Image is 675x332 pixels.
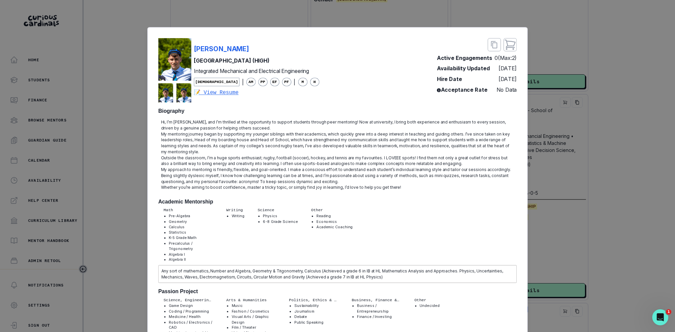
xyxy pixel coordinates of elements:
[161,155,514,167] p: Outside the classroom, I’m a huge sports enthusiast; rugby, football (soccer), hockey, and tennis...
[294,78,295,86] p: |
[420,303,439,309] li: Undecided
[357,303,401,314] li: Business / Entrepreneurship
[294,309,339,314] li: Journalism
[169,214,213,219] li: Pre-Algebra
[169,257,213,262] li: Algebra II
[226,297,276,303] p: Arts & Humanities
[270,78,280,86] span: EF
[169,319,213,330] li: Robotics / Electronics / CAD
[169,235,213,241] li: K-5 Grade Math
[497,86,517,94] p: No Data
[161,167,514,185] p: My approach to mentoring is friendly, flexible, and goal-oriented. I make a conscious effort to u...
[169,303,213,309] li: Game Design
[169,241,213,252] li: Precalculus / Trigonometry
[194,89,319,97] a: 📝 View Resume
[232,303,276,309] li: Music
[499,75,517,83] p: [DATE]
[194,78,239,86] span: [DEMOGRAPHIC_DATA]
[176,83,191,102] img: mentor profile picture
[169,224,213,230] li: Calculus
[226,207,244,214] p: Writing
[294,319,339,325] li: Public Speaking
[232,325,276,330] li: Film / Theater
[263,219,298,224] li: 6-8 Grade Science
[316,219,353,224] li: Economics
[352,297,401,303] p: Business, Finance & Entrepreneurship
[437,75,462,83] p: Hire Date
[298,78,307,86] span: M
[316,214,353,219] li: Reading
[246,78,256,86] span: AM
[437,65,490,73] p: Availability Updated
[495,54,517,62] p: 0 (Max: 2 )
[437,86,487,94] p: Acceptance Rate
[437,54,492,62] p: Active Engagements
[158,288,517,295] h2: Passion Project
[194,44,249,54] p: [PERSON_NAME]
[169,252,213,257] li: Algebra I
[158,83,173,102] img: mentor profile picture
[242,78,244,86] p: |
[194,67,319,75] p: Integrated Mechanical and Electrical Engineering
[499,65,517,73] p: [DATE]
[294,303,339,309] li: Sustainability
[258,78,268,86] span: PP
[163,207,213,214] p: Math
[194,57,319,65] p: [GEOGRAPHIC_DATA] (HIGH)
[263,214,298,219] li: Physics
[163,297,213,303] p: Science, Engineering & Technology
[357,314,401,319] li: Finance / Investing
[232,309,276,314] li: Fashion / Cosmetics
[169,219,213,224] li: Geometry
[488,38,501,51] button: close
[282,78,291,86] span: PF
[232,214,244,219] li: Writing
[666,309,671,315] span: 1
[316,224,353,230] li: Academic Coaching
[289,297,339,303] p: Politics, Ethics & Social Justice
[158,38,192,81] img: mentor profile picture
[161,131,514,155] p: My mentoring journey began by supporting my younger siblings with their academics, which quickly ...
[310,78,319,86] span: H
[504,38,517,51] button: close
[169,230,213,235] li: Statistics
[169,314,213,319] li: Medicine / Health
[158,108,517,114] h2: Biography
[158,198,517,205] h2: Academic Mentorship
[415,297,440,303] p: Other
[652,309,668,325] iframe: Intercom live chat
[161,268,514,280] p: Any sort of mathematics, Number and Algebra, Geometry & Trigonometry, Calculus (Achieved a grade ...
[294,314,339,319] li: Debate
[257,207,298,214] p: Science
[161,185,514,191] p: Whether you’re aiming to boost confidence, master a tricky topic, or simply find joy in learning,...
[161,119,514,131] p: Hi, I’m [PERSON_NAME], and I’m thrilled at the opportunity to support students through peer mento...
[232,314,276,325] li: Visual Arts / Graphic Design
[169,309,213,314] li: Coding / Programming
[311,207,353,214] p: Other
